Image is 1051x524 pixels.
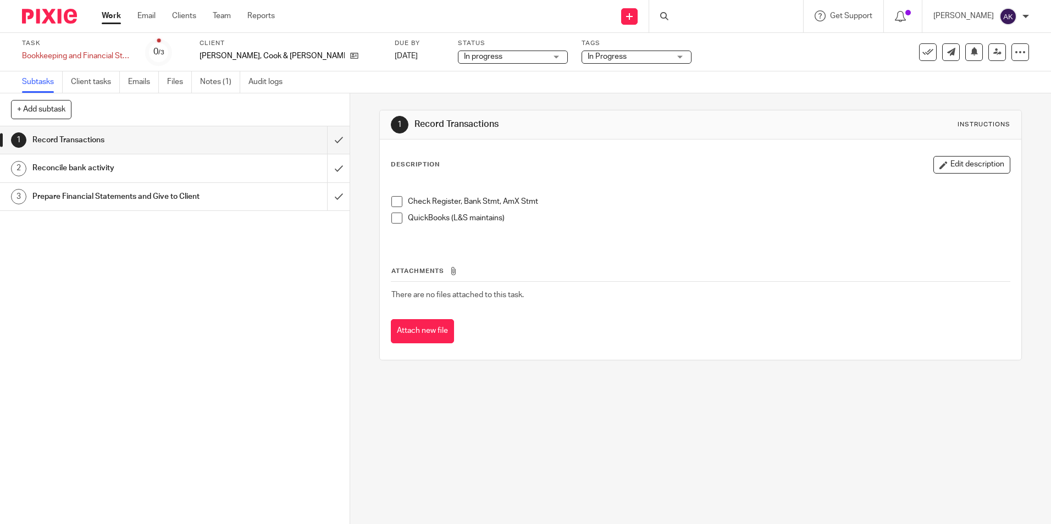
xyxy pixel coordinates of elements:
a: Audit logs [248,71,291,93]
h1: Record Transactions [32,132,222,148]
div: 1 [11,132,26,148]
span: In Progress [588,53,627,60]
div: 0 [153,46,164,58]
a: Emails [128,71,159,93]
div: 1 [391,116,408,133]
p: QuickBooks (L&S maintains) [408,213,1009,224]
a: Email [137,10,156,21]
h1: Record Transactions [414,119,724,130]
img: svg%3E [999,8,1017,25]
img: Pixie [22,9,77,24]
p: Check Register, Bank Stmt, AmX Stmt [408,196,1009,207]
p: Description [391,160,440,169]
label: Due by [395,39,444,48]
a: Notes (1) [200,71,240,93]
h1: Reconcile bank activity [32,160,222,176]
a: Client tasks [71,71,120,93]
small: /3 [158,49,164,55]
span: Get Support [830,12,872,20]
div: 2 [11,161,26,176]
span: There are no files attached to this task. [391,291,524,299]
a: Subtasks [22,71,63,93]
a: Files [167,71,192,93]
button: Attach new file [391,319,454,344]
h1: Prepare Financial Statements and Give to Client [32,188,222,205]
p: [PERSON_NAME] [933,10,994,21]
span: In progress [464,53,502,60]
label: Status [458,39,568,48]
label: Tags [582,39,692,48]
a: Work [102,10,121,21]
a: Reports [247,10,275,21]
span: [DATE] [395,52,418,60]
div: Instructions [958,120,1010,129]
label: Task [22,39,132,48]
button: + Add subtask [11,100,71,119]
a: Team [213,10,231,21]
span: Attachments [391,268,444,274]
label: Client [200,39,381,48]
a: Clients [172,10,196,21]
p: [PERSON_NAME], Cook & [PERSON_NAME], LLP [200,51,345,62]
div: 3 [11,189,26,204]
div: Bookkeeping and Financial Statements [22,51,132,62]
button: Edit description [933,156,1010,174]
